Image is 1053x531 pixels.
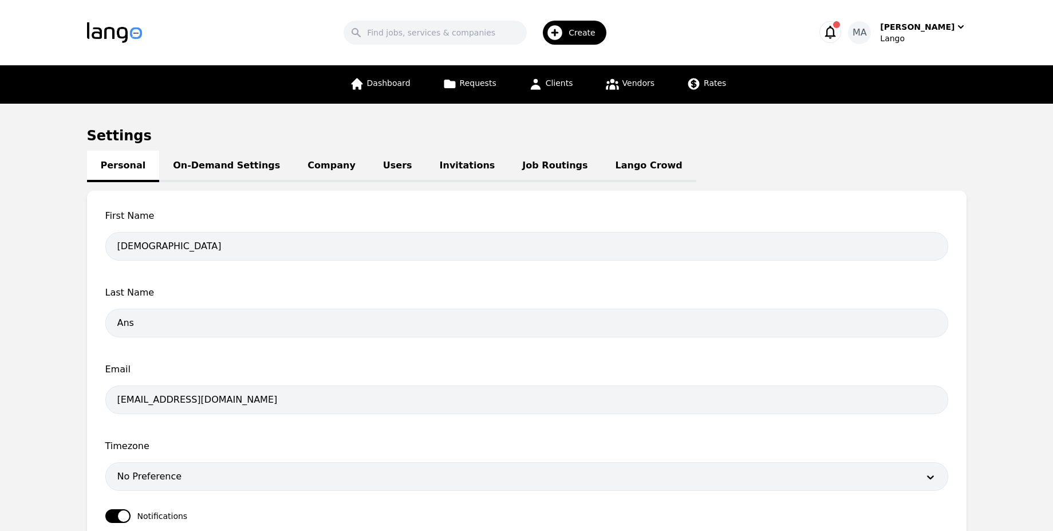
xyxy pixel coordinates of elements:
[105,439,948,453] span: Timezone
[436,65,503,104] a: Requests
[105,386,948,414] input: Email
[426,151,509,182] a: Invitations
[105,363,948,376] span: Email
[546,78,573,88] span: Clients
[344,21,527,45] input: Find jobs, services & companies
[343,65,417,104] a: Dashboard
[522,65,580,104] a: Clients
[569,27,604,38] span: Create
[527,16,613,49] button: Create
[105,286,948,300] span: Last Name
[87,22,142,43] img: Logo
[880,33,966,44] div: Lango
[369,151,426,182] a: Users
[680,65,733,104] a: Rates
[294,151,369,182] a: Company
[598,65,661,104] a: Vendors
[508,151,601,182] a: Job Routings
[622,78,654,88] span: Vendors
[460,78,496,88] span: Requests
[105,309,948,337] input: Last Name
[602,151,696,182] a: Lango Crowd
[105,209,948,223] span: First Name
[853,26,867,40] span: MA
[704,78,726,88] span: Rates
[87,127,967,145] h1: Settings
[880,21,955,33] div: [PERSON_NAME]
[848,21,966,44] button: MA[PERSON_NAME]Lango
[137,510,188,522] span: Notifications
[159,151,294,182] a: On-Demand Settings
[105,232,948,261] input: First Name
[367,78,411,88] span: Dashboard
